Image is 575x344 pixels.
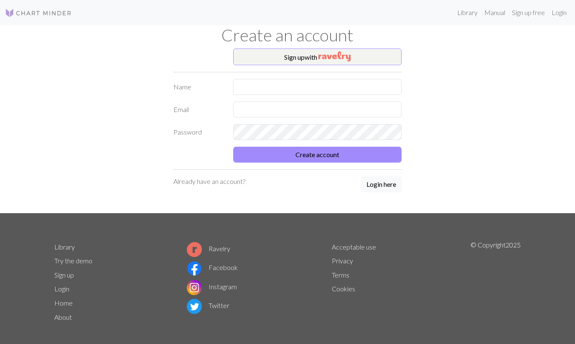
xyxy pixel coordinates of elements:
[509,4,548,21] a: Sign up free
[332,271,349,279] a: Terms
[54,243,75,251] a: Library
[332,285,355,293] a: Cookies
[168,124,228,140] label: Password
[318,51,351,61] img: Ravelry
[187,245,230,252] a: Ravelry
[168,102,228,117] label: Email
[332,243,376,251] a: Acceptable use
[187,299,202,314] img: Twitter logo
[187,301,229,309] a: Twitter
[54,299,73,307] a: Home
[233,48,402,65] button: Sign upwith
[187,280,202,295] img: Instagram logo
[5,8,72,18] img: Logo
[187,283,237,290] a: Instagram
[454,4,481,21] a: Library
[471,240,521,324] p: © Copyright 2025
[54,313,72,321] a: About
[233,147,402,163] button: Create account
[54,271,74,279] a: Sign up
[481,4,509,21] a: Manual
[168,79,228,95] label: Name
[54,285,69,293] a: Login
[187,242,202,257] img: Ravelry logo
[49,25,526,45] h1: Create an account
[548,4,570,21] a: Login
[361,176,402,192] button: Login here
[361,176,402,193] a: Login here
[54,257,92,265] a: Try the demo
[332,257,353,265] a: Privacy
[173,176,245,186] p: Already have an account?
[187,261,202,276] img: Facebook logo
[187,263,238,271] a: Facebook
